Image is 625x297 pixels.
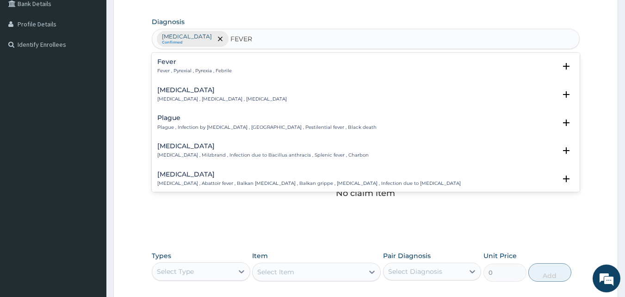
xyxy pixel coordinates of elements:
[157,267,194,276] div: Select Type
[216,35,224,43] span: remove selection option
[157,68,232,74] p: Fever , Pyrexial , Pyrexia , Febrile
[152,5,174,27] div: Minimize live chat window
[561,145,572,156] i: open select status
[157,152,369,158] p: [MEDICAL_DATA] , Milzbrand , Infection due to Bacillus anthracis , Splenic fever , Charbon
[336,189,395,198] p: No claim item
[561,173,572,184] i: open select status
[157,124,377,131] p: Plague , Infection by [MEDICAL_DATA] , [GEOGRAPHIC_DATA] , Pestilential fever , Black death
[5,198,176,231] textarea: Type your message and hit 'Enter'
[48,52,155,64] div: Chat with us now
[157,180,461,187] p: [MEDICAL_DATA] , Abattoir fever , Balkan [MEDICAL_DATA] , Balkan grippe , [MEDICAL_DATA] , Infect...
[483,251,517,260] label: Unit Price
[152,17,185,26] label: Diagnosis
[152,252,171,260] label: Types
[528,263,571,282] button: Add
[162,33,212,40] p: [MEDICAL_DATA]
[157,87,287,94] h4: [MEDICAL_DATA]
[157,143,369,150] h4: [MEDICAL_DATA]
[252,251,268,260] label: Item
[157,96,287,102] p: [MEDICAL_DATA] , [MEDICAL_DATA] , [MEDICAL_DATA]
[561,61,572,72] i: open select status
[157,58,232,65] h4: Fever
[54,89,128,183] span: We're online!
[561,89,572,100] i: open select status
[157,114,377,121] h4: Plague
[561,117,572,128] i: open select status
[383,251,431,260] label: Pair Diagnosis
[388,267,442,276] div: Select Diagnosis
[17,46,37,70] img: d_794563401_company_1708531726252_794563401
[162,40,212,45] small: Confirmed
[157,171,461,178] h4: [MEDICAL_DATA]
